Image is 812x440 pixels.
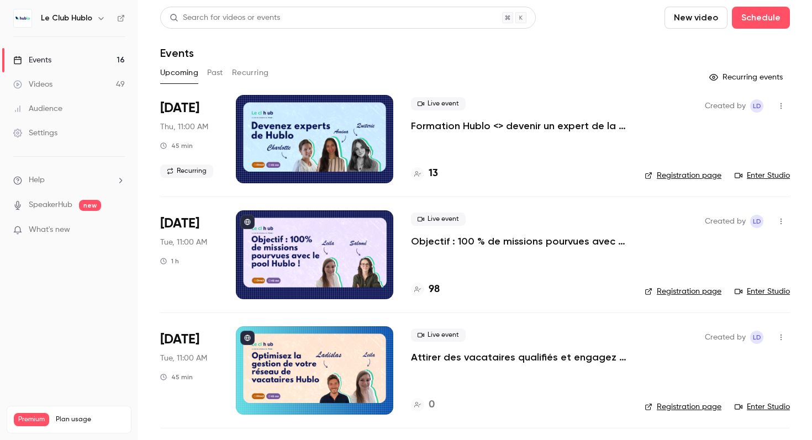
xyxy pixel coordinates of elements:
[411,166,438,181] a: 13
[160,165,213,178] span: Recurring
[705,331,746,344] span: Created by
[160,215,199,232] span: [DATE]
[735,170,790,181] a: Enter Studio
[112,225,125,235] iframe: Noticeable Trigger
[160,210,218,299] div: Oct 7 Tue, 11:00 AM (Europe/Paris)
[160,46,194,60] h1: Events
[411,328,466,342] span: Live event
[13,79,52,90] div: Videos
[79,200,101,211] span: new
[13,103,62,114] div: Audience
[753,99,761,113] span: LD
[429,397,435,412] h4: 0
[411,97,466,110] span: Live event
[14,413,49,426] span: Premium
[429,166,438,181] h4: 13
[29,174,45,186] span: Help
[160,121,208,132] span: Thu, 11:00 AM
[704,68,790,86] button: Recurring events
[232,64,269,82] button: Recurring
[411,213,466,226] span: Live event
[56,415,124,424] span: Plan usage
[753,331,761,344] span: LD
[750,99,763,113] span: Leila Domec
[735,286,790,297] a: Enter Studio
[160,353,207,364] span: Tue, 11:00 AM
[160,326,218,415] div: Oct 14 Tue, 11:00 AM (Europe/Paris)
[411,397,435,412] a: 0
[160,141,193,150] div: 45 min
[160,64,198,82] button: Upcoming
[13,55,51,66] div: Events
[160,237,207,248] span: Tue, 11:00 AM
[429,282,440,297] h4: 98
[750,215,763,228] span: Leila Domec
[170,12,280,24] div: Search for videos or events
[160,331,199,348] span: [DATE]
[13,128,57,139] div: Settings
[160,95,218,183] div: Oct 2 Thu, 11:00 AM (Europe/Paris)
[13,174,125,186] li: help-dropdown-opener
[665,7,727,29] button: New video
[160,373,193,381] div: 45 min
[705,215,746,228] span: Created by
[29,199,72,211] a: SpeakerHub
[160,257,179,266] div: 1 h
[14,9,31,27] img: Le Club Hublo
[645,170,721,181] a: Registration page
[645,401,721,412] a: Registration page
[207,64,223,82] button: Past
[645,286,721,297] a: Registration page
[29,224,70,236] span: What's new
[732,7,790,29] button: Schedule
[753,215,761,228] span: LD
[735,401,790,412] a: Enter Studio
[411,282,440,297] a: 98
[411,235,627,248] a: Objectif : 100 % de missions pourvues avec le pool Hublo !
[705,99,746,113] span: Created by
[160,99,199,117] span: [DATE]
[411,119,627,132] a: Formation Hublo <> devenir un expert de la plateforme !
[41,13,92,24] h6: Le Club Hublo
[750,331,763,344] span: Leila Domec
[411,351,627,364] a: Attirer des vacataires qualifiés et engagez votre réseau existant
